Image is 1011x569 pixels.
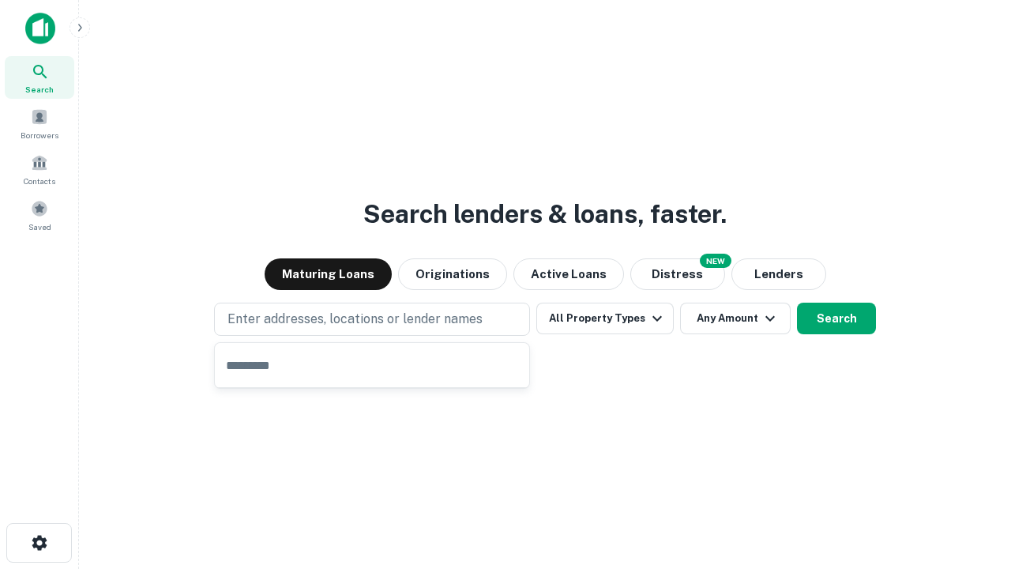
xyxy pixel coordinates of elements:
span: Borrowers [21,129,58,141]
iframe: Chat Widget [932,443,1011,518]
button: Any Amount [680,303,791,334]
button: All Property Types [536,303,674,334]
button: Search [797,303,876,334]
h3: Search lenders & loans, faster. [363,195,727,233]
span: Contacts [24,175,55,187]
button: Lenders [731,258,826,290]
p: Enter addresses, locations or lender names [227,310,483,329]
button: Originations [398,258,507,290]
img: capitalize-icon.png [25,13,55,44]
button: Active Loans [513,258,624,290]
span: Search [25,83,54,96]
a: Saved [5,194,74,236]
button: Enter addresses, locations or lender names [214,303,530,336]
div: NEW [700,254,731,268]
span: Saved [28,220,51,233]
button: Maturing Loans [265,258,392,290]
button: Search distressed loans with lien and other non-mortgage details. [630,258,725,290]
a: Search [5,56,74,99]
a: Borrowers [5,102,74,145]
a: Contacts [5,148,74,190]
